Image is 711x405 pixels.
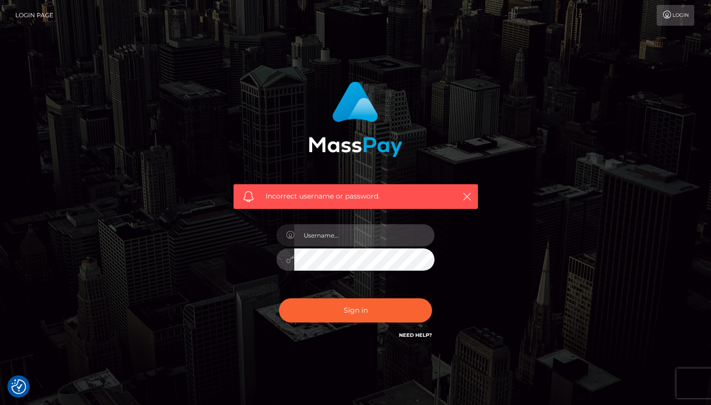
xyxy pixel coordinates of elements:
[266,191,446,202] span: Incorrect username or password.
[15,5,53,26] a: Login Page
[11,379,26,394] button: Consent Preferences
[279,298,432,323] button: Sign in
[309,81,402,157] img: MassPay Login
[294,224,434,246] input: Username...
[11,379,26,394] img: Revisit consent button
[399,332,432,338] a: Need Help?
[657,5,694,26] a: Login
